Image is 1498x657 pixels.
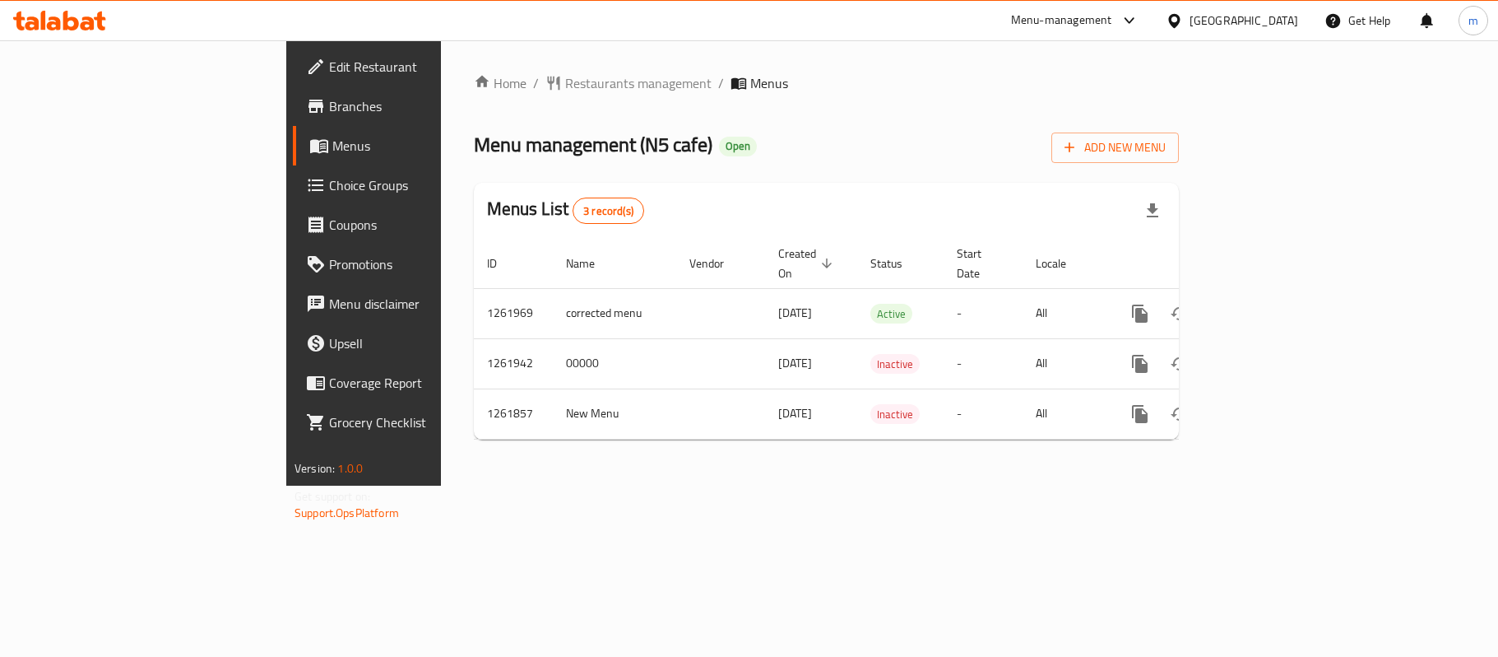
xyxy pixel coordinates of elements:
[870,405,920,424] span: Inactive
[337,458,363,479] span: 1.0.0
[329,294,523,314] span: Menu disclaimer
[293,403,536,442] a: Grocery Checklist
[1023,288,1107,338] td: All
[750,73,788,93] span: Menus
[293,324,536,363] a: Upsell
[332,136,523,156] span: Menus
[1107,239,1292,289] th: Actions
[870,354,920,374] div: Inactive
[329,333,523,353] span: Upsell
[870,404,920,424] div: Inactive
[944,288,1023,338] td: -
[944,389,1023,439] td: -
[870,355,920,374] span: Inactive
[329,175,523,195] span: Choice Groups
[1160,344,1199,384] button: Change Status
[778,302,812,324] span: [DATE]
[293,363,536,403] a: Coverage Report
[1160,394,1199,434] button: Change Status
[718,73,724,93] li: /
[1160,294,1199,333] button: Change Status
[1036,254,1088,273] span: Locale
[487,197,644,224] h2: Menus List
[293,284,536,324] a: Menu disclaimer
[1023,389,1107,439] td: All
[1120,394,1160,434] button: more
[719,137,757,156] div: Open
[870,254,924,273] span: Status
[294,486,370,507] span: Get support on:
[778,352,812,374] span: [DATE]
[553,389,676,439] td: New Menu
[329,373,523,393] span: Coverage Report
[294,458,335,479] span: Version:
[1120,344,1160,384] button: more
[1120,294,1160,333] button: more
[293,126,536,165] a: Menus
[1051,133,1179,163] button: Add New Menu
[1468,12,1478,30] span: m
[329,57,523,77] span: Edit Restaurant
[573,203,643,219] span: 3 record(s)
[474,239,1292,440] table: enhanced table
[487,254,518,273] span: ID
[778,244,837,283] span: Created On
[474,126,712,163] span: Menu management ( N5 cafe )
[1190,12,1298,30] div: [GEOGRAPHIC_DATA]
[719,139,757,153] span: Open
[1011,11,1112,30] div: Menu-management
[293,205,536,245] a: Coupons
[329,254,523,274] span: Promotions
[293,245,536,284] a: Promotions
[778,403,812,424] span: [DATE]
[545,73,712,93] a: Restaurants management
[1023,338,1107,389] td: All
[329,96,523,116] span: Branches
[474,73,1179,93] nav: breadcrumb
[553,338,676,389] td: 00000
[565,73,712,93] span: Restaurants management
[293,86,536,126] a: Branches
[293,47,536,86] a: Edit Restaurant
[689,254,745,273] span: Vendor
[566,254,616,273] span: Name
[293,165,536,205] a: Choice Groups
[553,288,676,338] td: corrected menu
[957,244,1003,283] span: Start Date
[944,338,1023,389] td: -
[1133,191,1172,231] div: Export file
[870,305,912,324] span: Active
[329,215,523,235] span: Coupons
[1064,137,1166,158] span: Add New Menu
[573,198,644,224] div: Total records count
[329,412,523,432] span: Grocery Checklist
[294,502,399,524] a: Support.OpsPlatform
